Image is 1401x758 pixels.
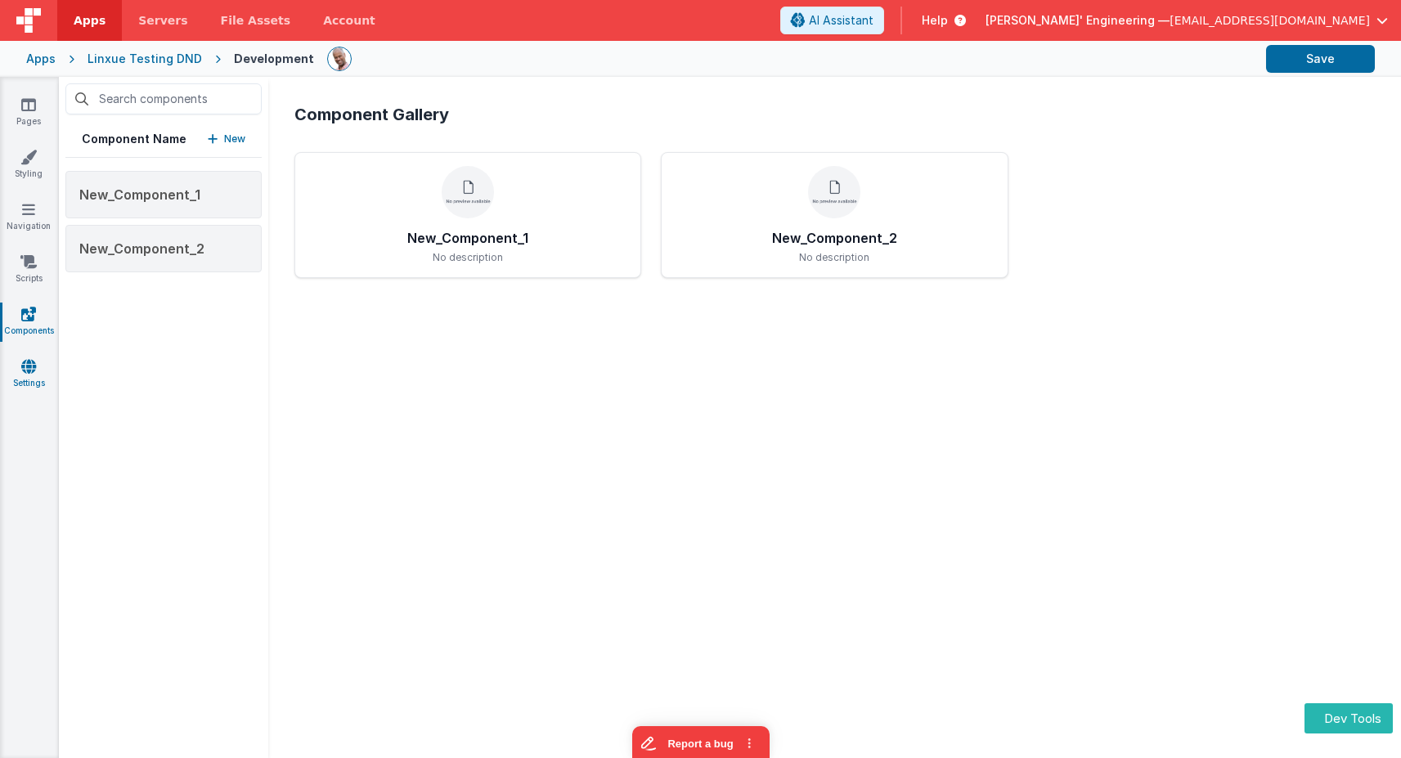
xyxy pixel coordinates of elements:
[1266,45,1375,73] button: Save
[675,251,994,264] p: No description
[82,131,186,147] h5: Component Name
[208,131,245,147] button: New
[1170,12,1370,29] span: [EMAIL_ADDRESS][DOMAIN_NAME]
[224,131,245,147] p: New
[1304,703,1393,733] button: Dev Tools
[65,83,262,114] input: Search components
[986,12,1170,29] span: [PERSON_NAME]' Engineering —
[138,12,187,29] span: Servers
[221,12,291,29] span: File Assets
[26,51,56,67] div: Apps
[780,7,884,34] button: AI Assistant
[308,251,627,264] p: No description
[809,12,873,29] span: AI Assistant
[328,47,351,70] img: 11ac31fe5dc3d0eff3fbbbf7b26fa6e1
[986,12,1388,29] button: [PERSON_NAME]' Engineering — [EMAIL_ADDRESS][DOMAIN_NAME]
[74,12,106,29] span: Apps
[922,12,948,29] span: Help
[808,166,860,218] img: Component image
[79,240,204,257] span: New_Component_2
[88,51,202,67] div: Linxue Testing DND
[79,186,200,203] span: New_Component_1
[234,51,314,67] div: Development
[294,103,1375,126] h2: Component Gallery
[407,228,528,248] h3: New_Component_1
[442,166,494,218] img: Component image
[772,228,897,248] h3: New_Component_2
